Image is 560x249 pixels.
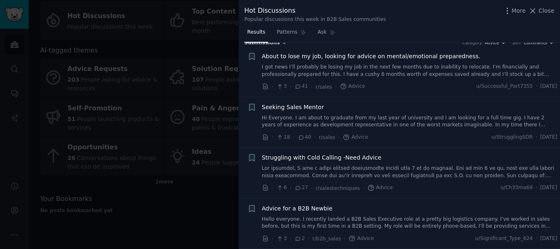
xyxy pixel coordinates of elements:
span: [DATE] [540,184,557,192]
span: · [290,82,291,91]
span: · [290,184,291,192]
span: r/b2b_sales [312,236,341,242]
span: u/StrugglingSDR [492,134,533,141]
span: · [314,133,316,142]
span: u/Significant_Type_624 [475,235,533,242]
button: Close [528,7,554,15]
span: 18 [276,134,290,141]
span: 6 [276,184,287,192]
span: r/sales [319,135,335,140]
span: u/Ch33ma69 [501,184,533,192]
span: 4 [283,40,286,45]
span: 3 [276,235,287,242]
span: · [536,184,537,192]
span: 41 [294,83,308,90]
span: · [272,133,273,142]
span: · [290,234,291,243]
span: Ask [318,29,327,36]
span: Submission s [244,39,280,47]
span: · [536,83,537,90]
span: · [335,82,337,91]
span: Advice [340,83,365,90]
span: [DATE] [540,235,557,242]
a: Lor ipsumdol, S ame c adipi elitsed doeiusmodte incidi utla 7 et do magnaal. Eni ad min 6 ve qu, ... [262,165,558,179]
span: Results [247,29,265,36]
span: 27 [294,184,308,192]
span: · [311,184,312,192]
span: Comments [524,40,547,46]
a: Struggling with Cold Calling -Need Advice [262,153,382,162]
a: I got news I’ll probably be losing my job in the next few months due to inability to relocate. I’... [262,64,558,78]
span: Advice [367,184,393,192]
a: About to lose my job, looking for advice on mental/emotional preparedness. [262,52,480,61]
div: Category [462,40,482,46]
button: Advice [485,40,507,46]
span: Advice [485,40,499,46]
span: · [536,235,537,242]
span: Close [539,7,554,15]
span: r/sales [316,84,332,90]
span: [DATE] [540,83,557,90]
span: Advice [343,134,368,141]
button: Comments [524,40,554,46]
a: Hi Everyone. I am about to graduate from my last year of university and I am looking for a full t... [262,114,558,129]
span: 2 [294,235,305,242]
span: · [272,184,273,192]
div: Popular discussions this week in B2B Sales communities [244,16,386,23]
span: · [344,234,346,243]
span: · [293,133,295,142]
span: · [536,134,537,141]
span: · [363,184,364,192]
span: r/salestechniques [316,185,360,191]
a: Seeking Sales Mentor [262,103,324,112]
span: Patterns [277,29,297,36]
a: Ask [315,26,338,43]
span: 40 [298,134,311,141]
a: Hello everyone. I recently landed a B2B Sales Executive role at a pretty big logistics company. I... [262,216,558,230]
span: · [272,82,273,91]
button: More [503,7,526,15]
a: Patterns [274,26,309,43]
span: · [308,234,310,243]
div: Hot Discussions [244,6,386,16]
span: More [512,7,526,15]
a: Results [244,26,268,43]
span: 3 [276,83,287,90]
a: Advice for a B2B Newbie [262,204,332,213]
span: Advice [348,235,374,242]
span: · [311,82,312,91]
span: · [272,234,273,243]
span: u/Successful_Part7355 [476,83,533,90]
span: · [338,133,340,142]
span: [DATE] [540,134,557,141]
div: Sort [512,40,521,46]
